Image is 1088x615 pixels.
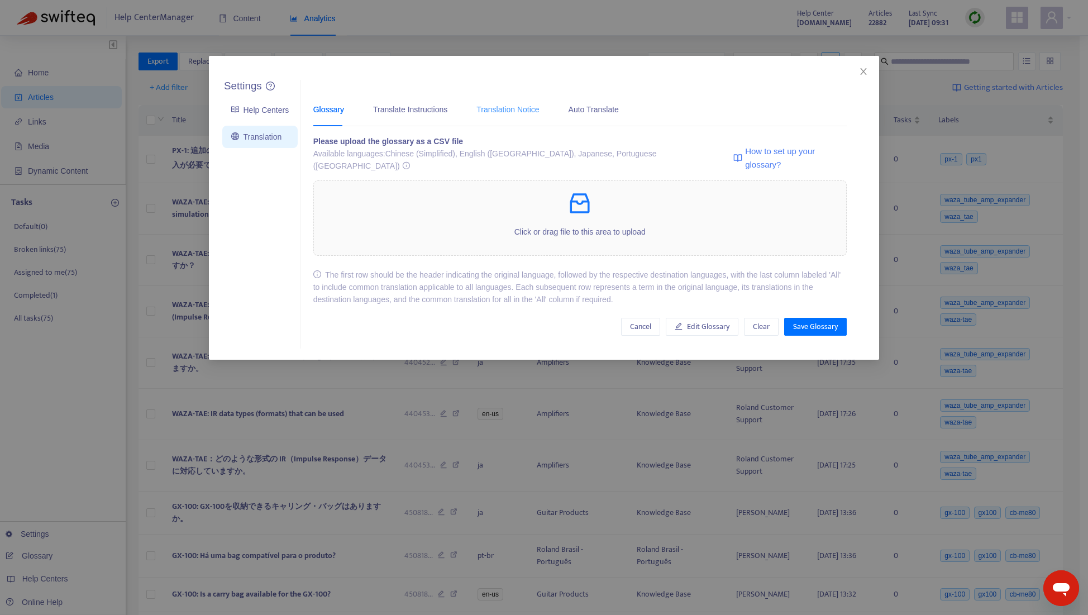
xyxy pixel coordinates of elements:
[793,321,838,333] span: Save Glossary
[266,82,275,91] a: question-circle
[314,181,846,255] span: inboxClick or drag file to this area to upload
[313,135,731,147] div: Please upload the glossary as a CSV file
[224,80,262,93] h5: Settings
[231,132,281,141] a: Translation
[231,106,289,115] a: Help Centers
[630,321,651,333] span: Cancel
[745,145,847,171] span: How to set up your glossary?
[857,65,870,78] button: Close
[733,154,742,163] img: image-link
[859,67,868,76] span: close
[566,190,593,217] span: inbox
[313,147,731,172] div: Available languages: Chinese (Simplified), English ([GEOGRAPHIC_DATA]), Japanese, Portuguese ([GE...
[1043,570,1079,606] iframe: メッセージングウィンドウの起動ボタン、進行中の会話
[784,318,847,336] button: Save Glossary
[666,318,738,336] button: Edit Glossary
[314,226,846,238] p: Click or drag file to this area to upload
[373,103,447,116] div: Translate Instructions
[569,103,619,116] div: Auto Translate
[313,269,847,306] div: The first row should be the header indicating the original language, followed by the respective d...
[621,318,660,336] button: Cancel
[675,322,683,330] span: edit
[313,270,321,278] span: info-circle
[733,135,847,180] a: How to set up your glossary?
[313,103,344,116] div: Glossary
[476,103,539,116] div: Translation Notice
[266,82,275,90] span: question-circle
[687,321,729,333] span: Edit Glossary
[744,318,779,336] button: Clear
[753,321,770,333] span: Clear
